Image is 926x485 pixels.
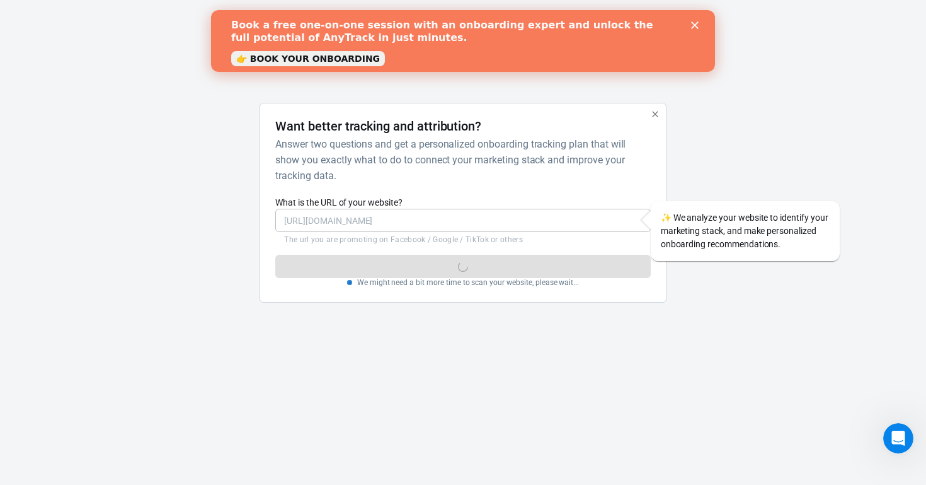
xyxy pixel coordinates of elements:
[883,423,913,453] iframe: Intercom live chat
[275,119,481,134] h4: Want better tracking and attribution?
[357,278,579,287] p: We might need a bit more time to scan your website, please wait...
[275,196,650,209] label: What is the URL of your website?
[275,209,650,232] input: https://yourwebsite.com/landing-page
[480,11,493,19] div: Close
[275,136,645,184] h6: Answer two questions and get a personalized onboarding tracking plan that will show you exactly w...
[661,213,672,223] span: sparkles
[211,10,715,72] iframe: Intercom live chat banner
[284,235,641,245] p: The url you are promoting on Facebook / Google / TikTok or others
[148,20,778,42] div: AnyTrack
[651,201,840,261] div: We analyze your website to identify your marketing stack, and make personalized onboarding recomm...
